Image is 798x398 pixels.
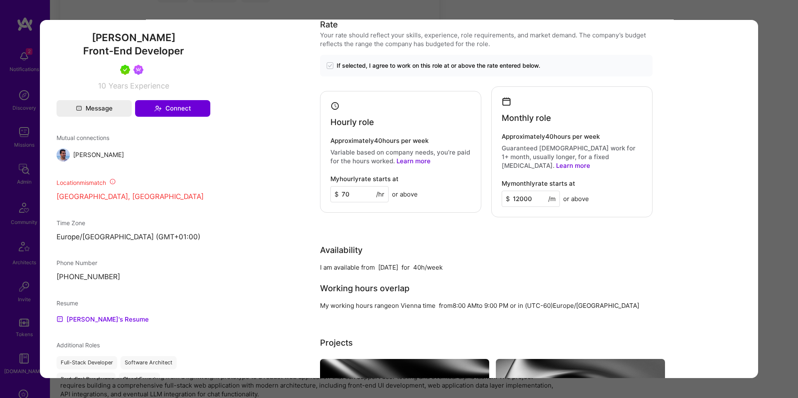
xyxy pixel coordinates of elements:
[378,263,398,272] div: [DATE]
[330,148,471,165] p: Variable based on company needs, you’re paid for the hours worked.
[57,260,97,267] span: Phone Number
[320,301,436,310] div: My working hours range on Vienna time
[57,219,85,226] span: Time Zone
[57,273,210,283] p: [PHONE_NUMBER]
[135,100,210,117] button: Connect
[556,162,590,170] a: Learn more
[57,100,132,117] button: Message
[413,263,421,272] div: 40
[330,175,399,183] h4: My hourly rate starts at
[57,373,116,386] div: Back-End Developer
[330,117,374,127] h4: Hourly role
[502,180,575,187] h4: My monthly rate starts at
[120,65,130,75] img: A.Teamer in Residence
[119,373,160,386] div: Cloud Expert
[57,314,149,324] a: [PERSON_NAME]'s Resume
[392,190,418,199] span: or above
[57,356,117,370] div: Full-Stack Developer
[133,65,143,75] img: Been on Mission
[421,263,443,272] div: h/week
[335,190,339,199] span: $
[548,194,556,203] span: /m
[121,356,177,370] div: Software Architect
[108,81,169,90] span: Years Experience
[376,190,384,199] span: /hr
[57,232,210,242] p: Europe/[GEOGRAPHIC_DATA] (GMT+01:00 )
[57,316,63,323] img: Resume
[57,192,210,202] p: [GEOGRAPHIC_DATA], [GEOGRAPHIC_DATA]
[57,178,210,187] div: Location mismatch
[502,97,511,106] i: icon Calendar
[100,13,167,21] a: User Avatar
[76,106,82,111] i: icon Mail
[439,302,639,310] span: from in (UTC -60 ) Europe/[GEOGRAPHIC_DATA]
[40,20,758,378] div: modal
[330,137,471,145] h4: Approximately 40 hours per week
[502,113,551,123] h4: Monthly role
[330,101,340,111] i: icon Clock
[57,32,210,44] span: [PERSON_NAME]
[401,263,410,272] div: for
[337,61,540,70] span: If selected, I agree to work on this role at or above the rate entered below.
[57,148,70,162] img: Gonçalo Peres
[320,263,375,272] div: I am available from
[73,151,124,160] span: [PERSON_NAME]
[320,337,353,349] div: Projects
[154,105,162,112] i: icon Connect
[563,194,589,203] span: or above
[506,194,510,203] span: $
[502,144,642,170] p: Guaranteed [DEMOGRAPHIC_DATA] work for 1+ month, usually longer, for a fixed [MEDICAL_DATA].
[320,244,362,256] div: Availability
[320,31,653,48] div: Your rate should reflect your skills, experience, role requirements, and market demand. The compa...
[320,18,338,31] div: Rate
[83,45,184,57] span: Front-End Developer
[453,302,516,310] span: 8:00 AM to 9:00 PM or
[57,342,100,349] span: Additional Roles
[98,81,106,90] span: 10
[57,300,78,307] span: Resume
[397,157,431,165] a: Learn more
[502,133,642,140] h4: Approximately 40 hours per week
[57,133,210,142] span: Mutual connections
[320,282,409,295] div: Working hours overlap
[330,186,389,202] input: XXX
[502,191,560,207] input: XXX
